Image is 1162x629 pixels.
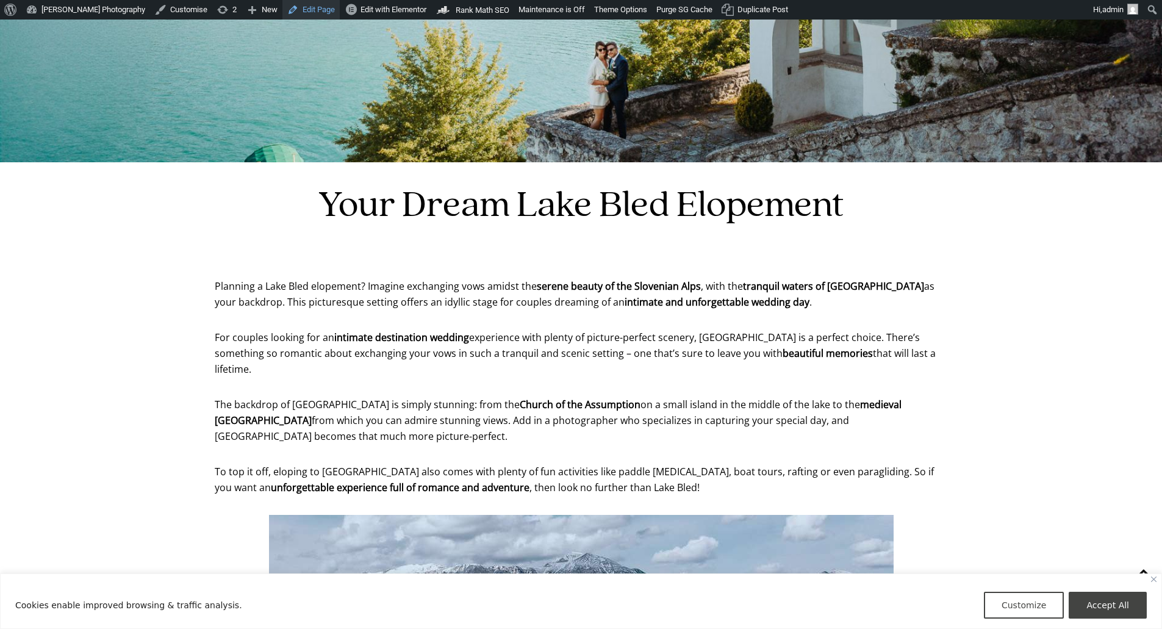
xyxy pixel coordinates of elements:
[215,278,947,310] p: Planning a Lake Bled elopement? Imagine exchanging vows amidst the , with the as your backdrop. T...
[215,397,947,444] p: The backdrop of [GEOGRAPHIC_DATA] is simply stunning: from the on a small island in the middle of...
[520,398,640,411] strong: Church of the Assumption
[15,598,242,613] p: Cookies enable improved browsing & traffic analysis.
[318,187,844,225] h1: Your Dream Lake Bled Elopement
[456,5,509,15] span: Rank Math SEO
[537,279,701,293] strong: serene beauty of the Slovenian Alps
[334,331,469,344] strong: intimate destination wedding
[743,279,924,293] strong: tranquil waters of [GEOGRAPHIC_DATA]
[1102,5,1124,14] span: admin
[783,347,873,360] strong: beautiful memories
[625,295,809,309] strong: intimate and unforgettable wedding day
[271,481,529,494] strong: unforgettable experience full of romance and adventure
[1069,592,1147,619] button: Accept All
[215,329,947,377] p: For couples looking for an experience with plenty of picture-perfect scenery, [GEOGRAPHIC_DATA] i...
[1151,577,1157,582] img: Close
[984,592,1064,619] button: Customize
[360,5,426,14] span: Edit with Elementor
[215,464,947,495] p: To top it off, eloping to [GEOGRAPHIC_DATA] also comes with plenty of fun activities like paddle ...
